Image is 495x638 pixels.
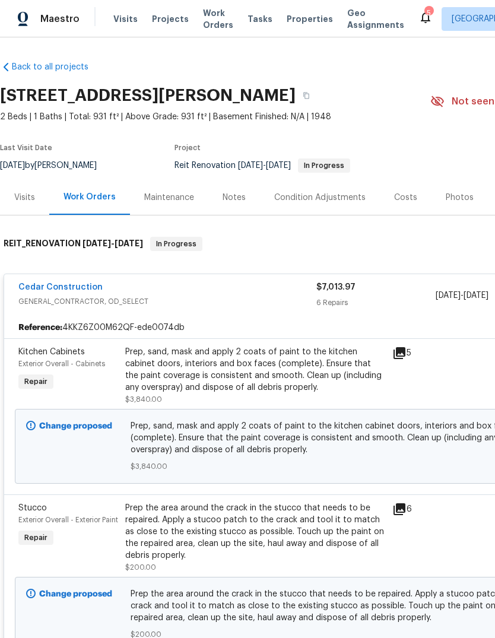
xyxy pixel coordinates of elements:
span: - [436,290,488,301]
span: [DATE] [464,291,488,300]
button: Copy Address [296,85,317,106]
span: Maestro [40,13,80,25]
div: Work Orders [64,191,116,203]
div: Maintenance [144,192,194,204]
div: Prep, sand, mask and apply 2 coats of paint to the kitchen cabinet doors, interiors and box faces... [125,346,385,393]
span: In Progress [299,162,349,169]
b: Reference: [18,322,62,334]
span: Exterior Overall - Exterior Paint [18,516,118,523]
span: [DATE] [436,291,461,300]
span: Geo Assignments [347,7,404,31]
span: Properties [287,13,333,25]
span: Visits [113,13,138,25]
div: 6 Repairs [316,297,436,309]
div: 5 [392,346,439,360]
span: [DATE] [115,239,143,247]
span: Work Orders [203,7,233,31]
span: [DATE] [82,239,111,247]
span: Kitchen Cabinets [18,348,85,356]
span: Projects [152,13,189,25]
div: Photos [446,192,474,204]
h6: REIT_RENOVATION [4,237,143,251]
span: Reit Renovation [174,161,350,170]
span: GENERAL_CONTRACTOR, OD_SELECT [18,296,316,307]
div: Visits [14,192,35,204]
div: Costs [394,192,417,204]
span: Project [174,144,201,151]
div: 5 [424,7,433,19]
span: Repair [20,376,52,388]
span: Tasks [247,15,272,23]
span: - [82,239,143,247]
span: Stucco [18,504,47,512]
span: $200.00 [125,564,156,571]
a: Cedar Construction [18,283,103,291]
div: Prep the area around the crack in the stucco that needs to be repaired. Apply a stucoo patch to t... [125,502,385,561]
span: In Progress [151,238,201,250]
b: Change proposed [39,422,112,430]
span: [DATE] [266,161,291,170]
span: $7,013.97 [316,283,356,291]
span: Exterior Overall - Cabinets [18,360,105,367]
span: Repair [20,532,52,544]
div: Condition Adjustments [274,192,366,204]
b: Change proposed [39,590,112,598]
span: $3,840.00 [125,396,162,403]
span: [DATE] [238,161,263,170]
div: Notes [223,192,246,204]
div: 6 [392,502,439,516]
span: - [238,161,291,170]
